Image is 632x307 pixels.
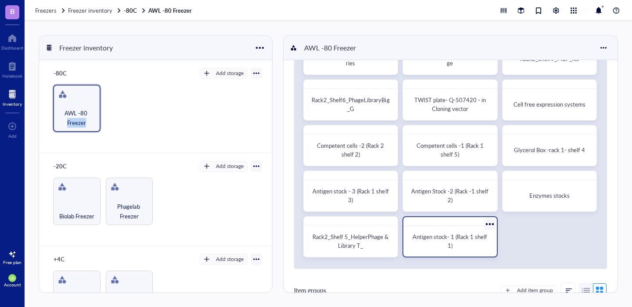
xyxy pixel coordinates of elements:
div: -20C [50,160,102,172]
a: Freezer inventory [68,7,122,14]
a: Inventory [3,87,22,107]
div: Item groups [294,286,326,295]
span: Antigen stock- 1 (Rack 1 shelf 1) [413,232,488,250]
div: Add [8,133,17,139]
button: Add item group [501,285,557,296]
span: Competent cells -2 (Rack 2 shelf 2) [317,141,385,158]
span: IA [10,275,14,281]
a: Dashboard [1,31,23,50]
div: Inventory [3,101,22,107]
div: -80C [50,67,102,79]
div: Add item group [517,286,553,294]
div: Free plan [3,260,22,265]
button: Add storage [200,161,248,171]
div: AWL -80 Freezer [300,40,360,55]
span: AWL -80 Freezer [57,108,96,128]
span: Biolab Freezer [59,211,94,221]
span: Antigen Stock -2 (Rack -1 shelf 2) [411,187,490,204]
span: Cell free expression systems [513,100,585,108]
span: Phagelab Freezer [110,202,149,221]
span: Freezers [35,6,57,14]
div: Notebook [2,73,22,79]
div: Freezer inventory [55,40,117,55]
span: Freezer inventory [68,6,112,14]
span: TWIST plate- Q-507420 - in Cloning vector [414,96,487,113]
div: Add storage [216,255,244,263]
span: Enzymes stocks [529,191,570,200]
div: Add storage [216,69,244,77]
span: Rack2_Shelf 5_HelperPhage & Library T_ [312,232,390,250]
span: Competent cells -1 (Rack 1 shelf 5) [417,141,485,158]
div: +4C [50,253,102,265]
div: Dashboard [1,45,23,50]
span: Antigen stock - 3 (Rack 1 shelf 3) [312,187,390,204]
div: Add storage [216,162,244,170]
button: Add storage [200,254,248,264]
div: Account [4,282,21,287]
span: B [10,6,15,17]
span: Rack2_Shelf6_PhageLibraryBig_G [312,96,389,113]
button: Add storage [200,68,248,79]
a: -80CAWL -80 Freezer [124,7,194,14]
span: Glycerol Box -rack 1- shelf 4 [514,146,585,154]
a: Freezers [35,7,66,14]
a: Notebook [2,59,22,79]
